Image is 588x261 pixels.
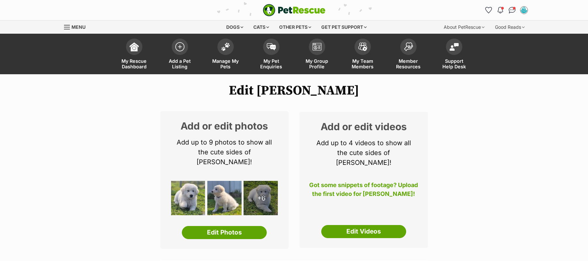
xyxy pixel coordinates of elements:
[309,181,418,202] p: Got some snippets of footage? Upload the first video for [PERSON_NAME]!
[358,43,367,51] img: team-members-icon-5396bd8760b3fe7c0b43da4ab00e1e3bb1a5d9ba89233759b79545d2d3fc5d0d.svg
[263,4,326,16] a: PetRescue
[394,58,423,69] span: Member Resources
[519,5,529,15] button: My account
[170,121,279,131] h2: Add or edit photos
[111,35,157,74] a: My Rescue Dashboard
[521,7,527,13] img: Kathleen Keefe profile pic
[165,58,195,69] span: Add a Pet Listing
[294,35,340,74] a: My Group Profile
[211,58,240,69] span: Manage My Pets
[312,43,322,51] img: group-profile-icon-3fa3cf56718a62981997c0bc7e787c4b2cf8bcc04b72c1350f741eb67cf2f40e.svg
[221,43,230,51] img: manage-my-pets-icon-02211641906a0b7f246fdf0571729dbe1e7629f14944591b6c1af311fb30b64b.svg
[275,21,316,34] div: Other pets
[340,35,386,74] a: My Team Members
[509,7,516,13] img: chat-41dd97257d64d25036548639549fe6c8038ab92f7586957e7f3b1b290dea8141.svg
[182,226,267,239] a: Edit Photos
[404,42,413,51] img: member-resources-icon-8e73f808a243e03378d46382f2149f9095a855e16c252ad45f914b54edf8863c.svg
[309,122,418,131] h2: Add or edit videos
[386,35,431,74] a: Member Resources
[157,35,203,74] a: Add a Pet Listing
[309,138,418,167] p: Add up to 4 videos to show all the cute sides of [PERSON_NAME]!
[244,181,278,215] div: +6
[439,21,489,34] div: About PetRescue
[439,58,469,69] span: Support Help Desk
[64,21,90,32] a: Menu
[348,58,377,69] span: My Team Members
[130,42,139,51] img: dashboard-icon-eb2f2d2d3e046f16d808141f083e7271f6b2e854fb5c12c21221c1fb7104beca.svg
[302,58,332,69] span: My Group Profile
[170,137,279,167] p: Add up to 9 photos to show all the cute sides of [PERSON_NAME]!
[450,43,459,51] img: help-desk-icon-fdf02630f3aa405de69fd3d07c3f3aa587a6932b1a1747fa1d2bba05be0121f9.svg
[119,58,149,69] span: My Rescue Dashboard
[490,21,529,34] div: Good Reads
[222,21,248,34] div: Dogs
[248,35,294,74] a: My Pet Enquiries
[72,24,86,30] span: Menu
[263,4,326,16] img: logo-e224e6f780fb5917bec1dbf3a21bbac754714ae5b6737aabdf751b685950b380.svg
[257,58,286,69] span: My Pet Enquiries
[317,21,371,34] div: Get pet support
[484,5,494,15] a: Favourites
[249,21,274,34] div: Cats
[484,5,529,15] ul: Account quick links
[321,225,406,238] a: Edit Videos
[498,7,503,13] img: notifications-46538b983faf8c2785f20acdc204bb7945ddae34d4c08c2a6579f10ce5e182be.svg
[507,5,517,15] a: Conversations
[175,42,184,51] img: add-pet-listing-icon-0afa8454b4691262ce3f59096e99ab1cd57d4a30225e0717b998d2c9b9846f56.svg
[495,5,506,15] button: Notifications
[267,43,276,50] img: pet-enquiries-icon-7e3ad2cf08bfb03b45e93fb7055b45f3efa6380592205ae92323e6603595dc1f.svg
[431,35,477,74] a: Support Help Desk
[203,35,248,74] a: Manage My Pets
